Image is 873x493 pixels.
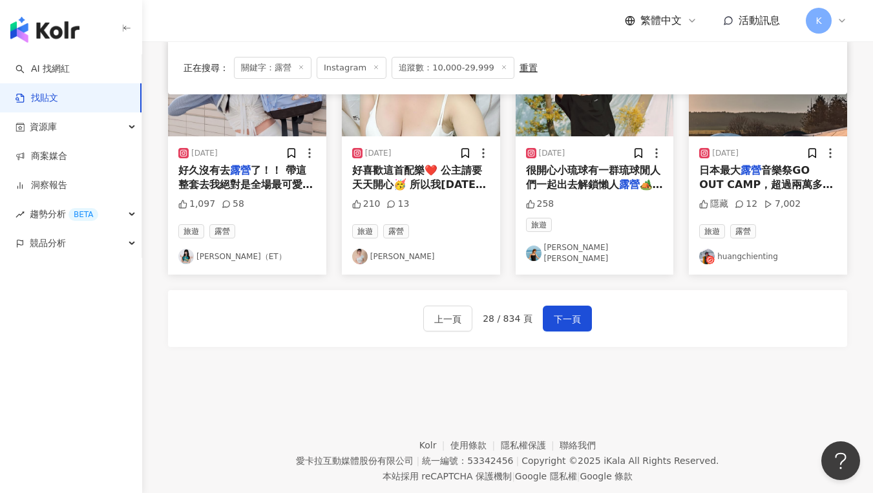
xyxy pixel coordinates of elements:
[815,14,821,28] span: K
[352,249,368,264] img: KOL Avatar
[699,224,725,238] span: 旅遊
[317,57,386,79] span: Instagram
[712,148,739,159] div: [DATE]
[699,164,741,176] span: 日本最大
[739,14,780,26] span: 活動訊息
[178,224,204,238] span: 旅遊
[383,468,633,484] span: 本站採用 reCAPTCHA 保護機制
[352,198,381,211] div: 210
[416,456,419,466] span: |
[539,148,565,159] div: [DATE]
[178,198,215,211] div: 1,097
[741,164,761,176] mark: 露營
[386,198,409,211] div: 13
[16,210,25,219] span: rise
[30,112,57,142] span: 資源庫
[16,63,70,76] a: searchAI 找網紅
[699,249,837,264] a: KOL Avatarhuangchienting
[16,179,67,192] a: 洞察報告
[526,218,552,232] span: 旅遊
[16,150,67,163] a: 商案媒合
[526,198,554,211] div: 258
[483,313,532,324] span: 28 / 834 頁
[515,471,577,481] a: Google 隱私權
[30,200,98,229] span: 趨勢分析
[699,249,715,264] img: KOL Avatar
[352,164,486,205] span: 好喜歡這首配樂❤️ 公主請要天天開心🥳 所以我[DATE]要去
[526,246,542,261] img: KOL Avatar
[516,456,519,466] span: |
[30,229,66,258] span: 競品分析
[699,198,728,211] div: 隱藏
[526,164,660,191] span: 很開心小琉球有一群琉球閒人們一起出去解鎖懶人
[821,441,860,480] iframe: Help Scout Beacon - Open
[178,164,313,205] span: 了！！ 帶這整套去我絕對是全場最可愛8😝🥰 🏕️ 拉拉熊野餐
[560,440,596,450] a: 聯絡我們
[178,249,316,264] a: KOL Avatar[PERSON_NAME]（ET）
[764,198,801,211] div: 7,002
[735,198,757,211] div: 12
[191,148,218,159] div: [DATE]
[640,14,682,28] span: 繁體中文
[222,198,244,211] div: 58
[423,306,472,331] button: 上一頁
[543,306,592,331] button: 下一頁
[178,249,194,264] img: KOL Avatar
[604,456,626,466] a: iKala
[10,17,79,43] img: logo
[554,311,581,327] span: 下一頁
[68,208,98,221] div: BETA
[580,471,633,481] a: Google 條款
[501,440,560,450] a: 隱私權保護
[365,148,392,159] div: [DATE]
[699,164,833,220] span: 音樂祭GO OUT CAMP，超過兩萬多人與1000頂帳篷，同時在富士山下
[419,440,450,450] a: Kolr
[352,249,490,264] a: KOL Avatar[PERSON_NAME]
[434,311,461,327] span: 上一頁
[526,242,664,264] a: KOL Avatar[PERSON_NAME] [PERSON_NAME]
[577,471,580,481] span: |
[619,178,640,191] mark: 露營
[521,456,719,466] div: Copyright © 2025 All Rights Reserved.
[16,92,58,105] a: 找貼文
[383,224,409,238] span: 露營
[230,164,251,176] mark: 露營
[209,224,235,238] span: 露營
[184,63,229,73] span: 正在搜尋 ：
[422,456,513,466] div: 統一編號：53342456
[450,440,501,450] a: 使用條款
[234,57,311,79] span: 關鍵字：露營
[178,164,230,176] span: 好久沒有去
[392,57,514,79] span: 追蹤數：10,000-29,999
[730,224,756,238] span: 露營
[352,224,378,238] span: 旅遊
[296,456,414,466] div: 愛卡拉互動媒體股份有限公司
[520,63,538,73] div: 重置
[512,471,515,481] span: |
